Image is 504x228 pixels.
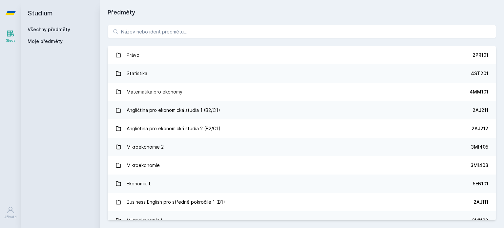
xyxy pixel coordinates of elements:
a: Právo 2PR101 [108,46,496,64]
a: Angličtina pro ekonomická studia 2 (B2/C1) 2AJ212 [108,119,496,138]
div: 3MI403 [471,162,488,169]
a: Ekonomie I. 5EN101 [108,175,496,193]
div: Statistika [127,67,147,80]
div: Angličtina pro ekonomická studia 1 (B2/C1) [127,104,220,117]
div: 3MI405 [471,144,488,150]
div: Ekonomie I. [127,177,151,190]
input: Název nebo ident předmětu… [108,25,496,38]
div: Mikroekonomie [127,159,160,172]
div: 4MM101 [470,89,488,95]
div: 2AJ111 [473,199,488,205]
div: Právo [127,49,139,62]
div: Mikroekonomie I [127,214,162,227]
a: Všechny předměty [28,27,70,32]
div: Study [6,38,15,43]
a: Business English pro středně pokročilé 1 (B1) 2AJ111 [108,193,496,211]
a: Mikroekonomie 3MI403 [108,156,496,175]
div: Uživatel [4,215,17,219]
a: Mikroekonomie 2 3MI405 [108,138,496,156]
div: 2PR101 [472,52,488,58]
a: Statistika 4ST201 [108,64,496,83]
span: Moje předměty [28,38,63,45]
div: Mikroekonomie 2 [127,140,164,154]
a: Matematika pro ekonomy 4MM101 [108,83,496,101]
div: 2AJ212 [472,125,488,132]
div: Angličtina pro ekonomická studia 2 (B2/C1) [127,122,220,135]
a: Uživatel [1,203,20,223]
div: 2AJ211 [472,107,488,114]
h1: Předměty [108,8,496,17]
div: 3MI102 [472,217,488,224]
a: Angličtina pro ekonomická studia 1 (B2/C1) 2AJ211 [108,101,496,119]
a: Study [1,26,20,46]
div: Business English pro středně pokročilé 1 (B1) [127,196,225,209]
div: 5EN101 [473,180,488,187]
div: Matematika pro ekonomy [127,85,182,98]
div: 4ST201 [471,70,488,77]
